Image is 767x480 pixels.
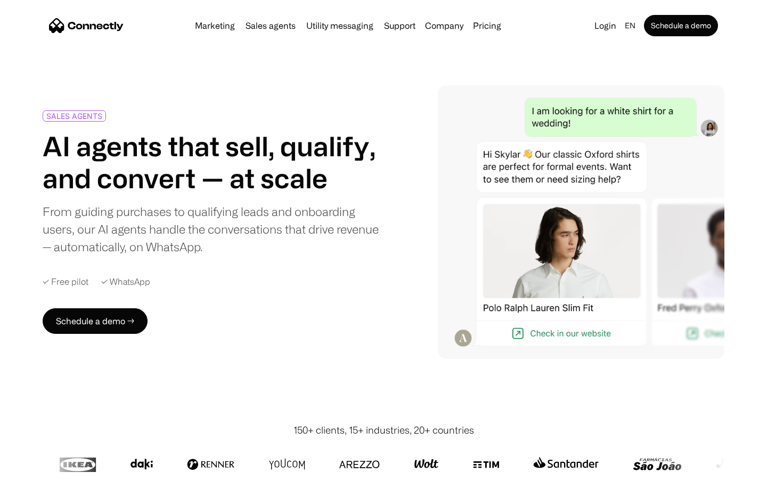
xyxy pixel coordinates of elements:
[644,15,718,36] a: Schedule a demo
[469,21,505,30] a: Pricing
[625,18,635,33] div: en
[43,277,88,287] div: ✓ Free pilot
[191,21,239,30] a: Marketing
[11,460,64,476] aside: Language selected: English
[241,21,300,30] a: Sales agents
[43,130,379,194] h1: AI agents that sell, qualify, and convert — at scale
[293,423,474,437] div: 150+ clients, 15+ industries, 20+ countries
[590,18,621,33] a: Login
[380,21,420,30] a: Support
[43,203,379,255] div: From guiding purchases to qualifying leads and onboarding users, our AI agents handle the convers...
[425,18,463,33] div: Company
[21,461,64,476] ul: Language list
[302,21,378,30] a: Utility messaging
[46,112,102,120] div: SALES AGENTS
[101,277,150,287] div: ✓ WhatsApp
[43,308,148,334] a: Schedule a demo →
